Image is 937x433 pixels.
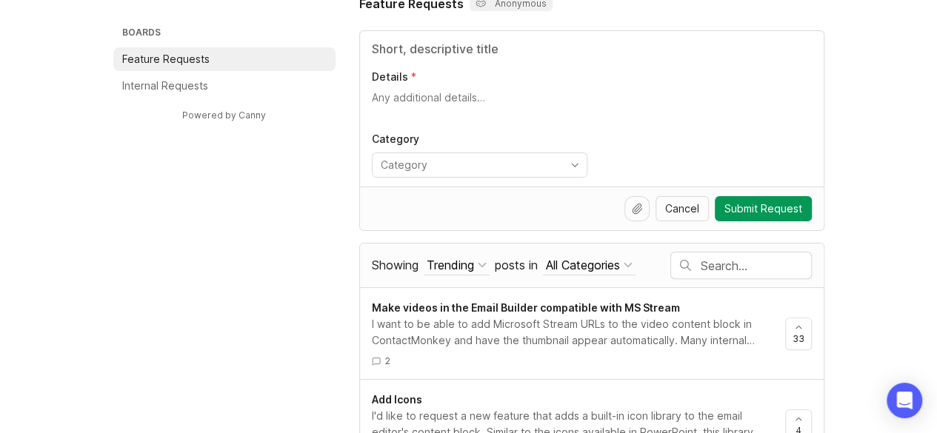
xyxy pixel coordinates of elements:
span: Make videos in the Email Builder compatible with MS Stream [372,301,680,314]
div: toggle menu [372,152,587,178]
a: Feature Requests [113,47,336,71]
button: Submit Request [715,196,812,221]
p: Internal Requests [122,78,208,93]
input: Title [372,40,812,58]
div: All Categories [546,257,620,273]
p: Details [372,70,408,84]
p: Category [372,132,587,147]
p: Feature Requests [122,52,210,67]
button: posts in [543,255,636,275]
a: Powered by Canny [180,107,268,124]
div: I want to be able to add Microsoft Stream URLs to the video content block in ContactMonkey and ha... [372,316,773,349]
button: Showing [424,255,490,275]
span: Submit Request [724,201,802,216]
span: Showing [372,258,419,272]
a: Make videos in the Email Builder compatible with MS StreamI want to be able to add Microsoft Stre... [372,300,785,367]
span: 2 [385,355,390,367]
a: Internal Requests [113,74,336,98]
div: Open Intercom Messenger [887,383,922,418]
h3: Boards [119,24,336,44]
div: Trending [427,257,474,273]
span: posts in [495,258,538,272]
svg: toggle icon [563,159,587,171]
span: 33 [793,332,804,345]
button: 33 [785,318,812,350]
textarea: Details [372,90,812,120]
span: Add Icons [372,393,422,406]
input: Category [381,157,561,173]
span: Cancel [665,201,699,216]
input: Search… [701,258,811,274]
button: Cancel [656,196,709,221]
